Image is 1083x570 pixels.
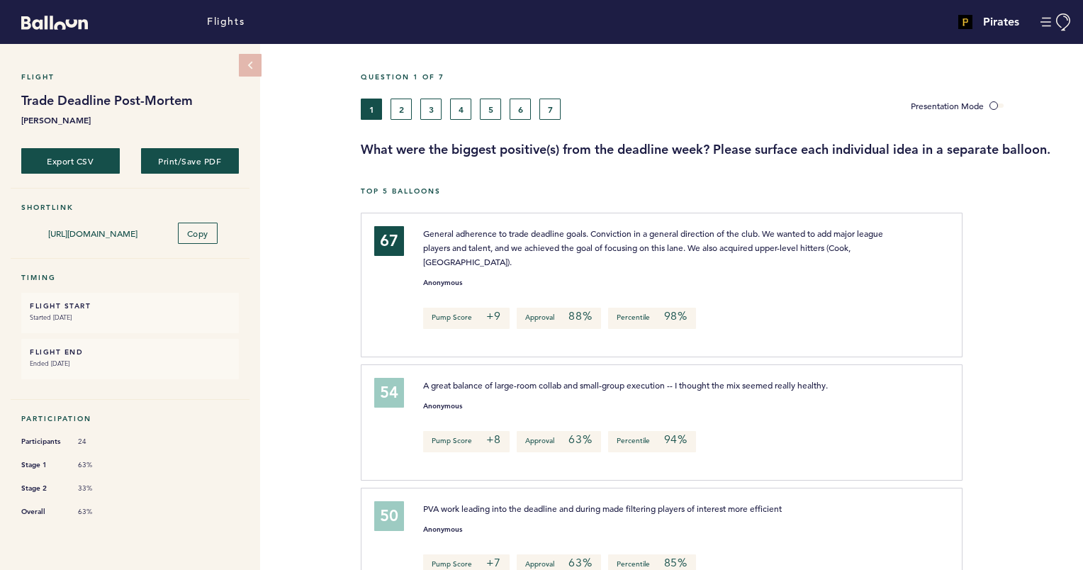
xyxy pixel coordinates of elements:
[664,309,688,323] em: 98%
[21,113,239,127] b: [PERSON_NAME]
[21,148,120,174] button: Export CSV
[510,99,531,120] button: 6
[568,432,592,447] em: 63%
[391,99,412,120] button: 2
[517,308,600,329] p: Approval
[78,507,120,517] span: 63%
[568,556,592,570] em: 63%
[664,556,688,570] em: 85%
[21,505,64,519] span: Overall
[486,556,502,570] em: +7
[486,309,502,323] em: +9
[30,311,230,325] small: Started [DATE]
[911,100,984,111] span: Presentation Mode
[141,148,240,174] button: Print/Save PDF
[21,481,64,496] span: Stage 2
[21,435,64,449] span: Participants
[187,228,208,239] span: Copy
[361,99,382,120] button: 1
[423,379,828,391] span: A great balance of large-room collab and small-group execution -- I thought the mix seemed really...
[539,99,561,120] button: 7
[420,99,442,120] button: 3
[30,301,230,311] h6: FLIGHT START
[78,437,120,447] span: 24
[11,14,88,29] a: Balloon
[30,347,230,357] h6: FLIGHT END
[423,228,885,267] span: General adherence to trade deadline goals. Conviction in a general direction of the club. We want...
[423,526,462,533] small: Anonymous
[374,226,404,256] div: 67
[21,203,239,212] h5: Shortlink
[450,99,471,120] button: 4
[568,309,592,323] em: 88%
[361,186,1072,196] h5: Top 5 Balloons
[21,92,239,109] h1: Trade Deadline Post-Mortem
[480,99,501,120] button: 5
[423,503,782,514] span: PVA work leading into the deadline and during made filtering players of interest more efficient
[423,279,462,286] small: Anonymous
[78,484,120,493] span: 33%
[1040,13,1072,31] button: Manage Account
[608,308,696,329] p: Percentile
[21,16,88,30] svg: Balloon
[608,431,696,452] p: Percentile
[517,431,600,452] p: Approval
[361,72,1072,82] h5: Question 1 of 7
[423,431,510,452] p: Pump Score
[30,357,230,371] small: Ended [DATE]
[374,501,404,531] div: 50
[664,432,688,447] em: 94%
[21,458,64,472] span: Stage 1
[423,308,510,329] p: Pump Score
[21,273,239,282] h5: Timing
[78,460,120,470] span: 63%
[486,432,502,447] em: +8
[21,72,239,82] h5: Flight
[983,13,1019,30] h4: Pirates
[178,223,218,244] button: Copy
[207,14,245,30] a: Flights
[361,141,1072,158] h3: What were the biggest positive(s) from the deadline week? Please surface each individual idea in ...
[423,403,462,410] small: Anonymous
[374,378,404,408] div: 54
[21,414,239,423] h5: Participation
